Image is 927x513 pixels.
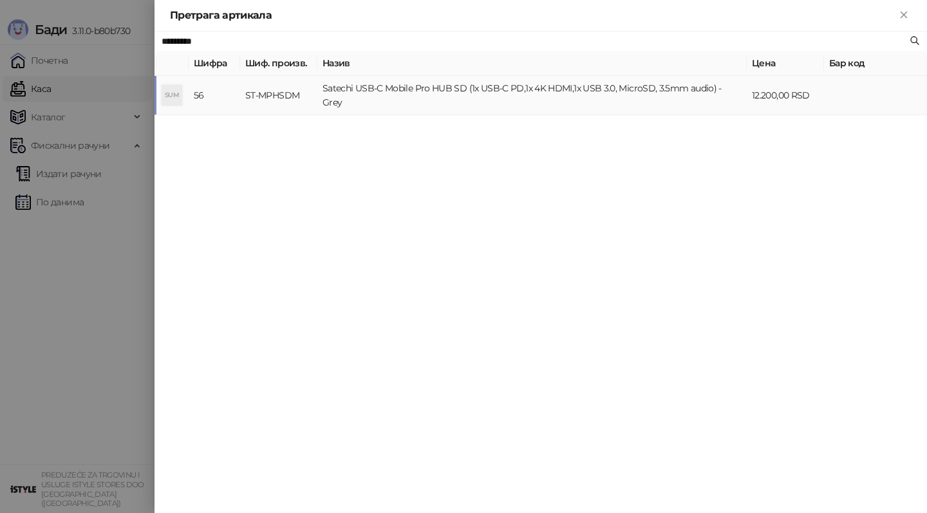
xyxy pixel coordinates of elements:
th: Бар код [824,51,927,76]
div: SUM [162,85,182,106]
th: Шифра [189,51,240,76]
td: 12.200,00 RSD [747,76,824,115]
th: Назив [317,51,747,76]
td: 56 [189,76,240,115]
th: Шиф. произв. [240,51,317,76]
div: Претрага артикала [170,8,896,23]
button: Close [896,8,912,23]
td: ST-MPHSDM [240,76,317,115]
th: Цена [747,51,824,76]
td: Satechi USB-C Mobile Pro HUB SD (1x USB-C PD,1x 4K HDMI,1x USB 3.0, MicroSD, 3.5mm audio) - Grey [317,76,747,115]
